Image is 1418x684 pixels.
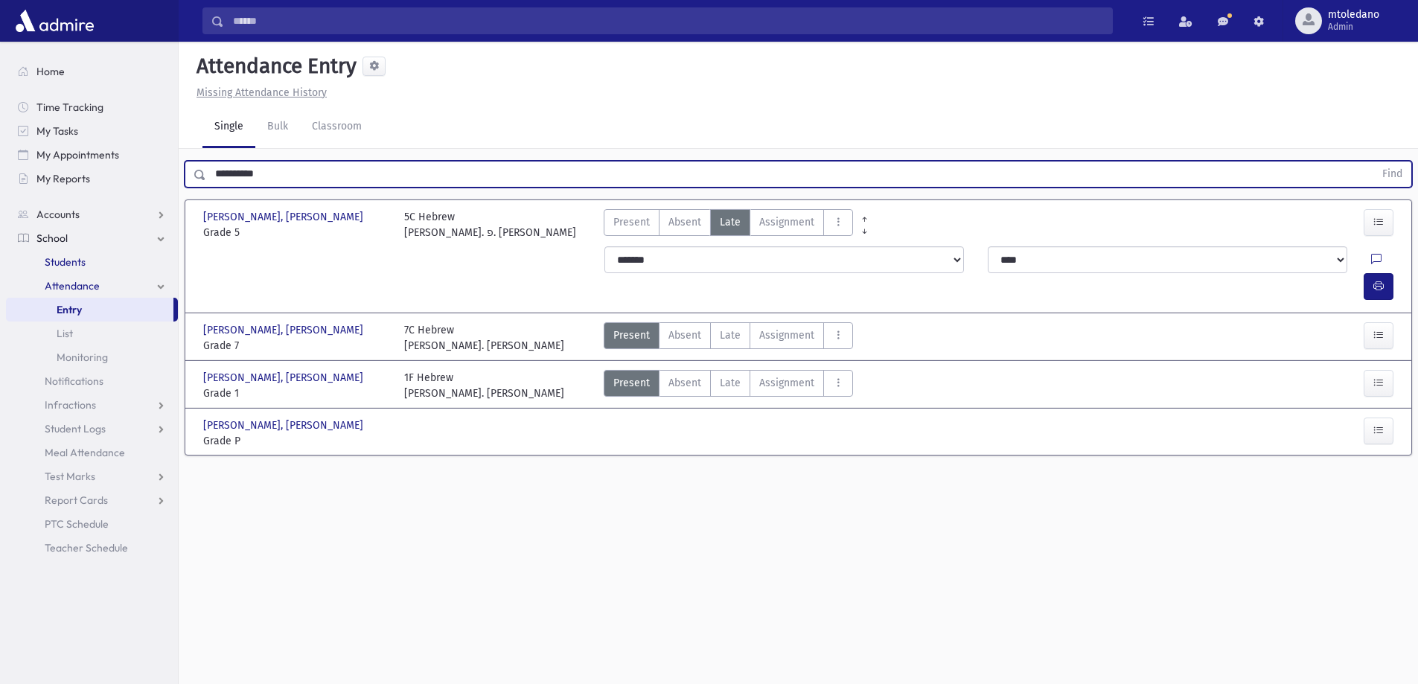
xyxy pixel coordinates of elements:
span: Absent [668,214,701,230]
span: [PERSON_NAME], [PERSON_NAME] [203,370,366,386]
a: Home [6,60,178,83]
a: School [6,226,178,250]
a: Notifications [6,369,178,393]
span: [PERSON_NAME], [PERSON_NAME] [203,418,366,433]
span: Late [720,214,741,230]
a: PTC Schedule [6,512,178,536]
div: 1F Hebrew [PERSON_NAME]. [PERSON_NAME] [404,370,564,401]
span: My Tasks [36,124,78,138]
u: Missing Attendance History [197,86,327,99]
a: Bulk [255,106,300,148]
button: Find [1373,162,1411,187]
div: AttTypes [604,322,853,354]
a: Accounts [6,202,178,226]
a: Students [6,250,178,274]
img: AdmirePro [12,6,98,36]
span: Late [720,327,741,343]
a: Single [202,106,255,148]
span: PTC Schedule [45,517,109,531]
a: My Reports [6,167,178,191]
span: Late [720,375,741,391]
span: Grade 7 [203,338,389,354]
span: Report Cards [45,493,108,507]
a: Classroom [300,106,374,148]
a: Student Logs [6,417,178,441]
span: School [36,231,68,245]
span: Admin [1328,21,1379,33]
span: Infractions [45,398,96,412]
span: Entry [57,303,82,316]
span: [PERSON_NAME], [PERSON_NAME] [203,209,366,225]
span: Present [613,375,650,391]
a: My Tasks [6,119,178,143]
a: Teacher Schedule [6,536,178,560]
span: Notifications [45,374,103,388]
div: AttTypes [604,209,853,240]
span: Attendance [45,279,100,293]
span: Present [613,214,650,230]
a: Infractions [6,393,178,417]
span: Monitoring [57,351,108,364]
span: My Reports [36,172,90,185]
span: Grade P [203,433,389,449]
span: Home [36,65,65,78]
span: Assignment [759,375,814,391]
input: Search [224,7,1112,34]
span: Students [45,255,86,269]
a: Meal Attendance [6,441,178,464]
div: 5C Hebrew [PERSON_NAME]. פ. [PERSON_NAME] [404,209,576,240]
a: Report Cards [6,488,178,512]
div: AttTypes [604,370,853,401]
span: Meal Attendance [45,446,125,459]
a: Test Marks [6,464,178,488]
span: Assignment [759,214,814,230]
span: Test Marks [45,470,95,483]
div: 7C Hebrew [PERSON_NAME]. [PERSON_NAME] [404,322,564,354]
a: Time Tracking [6,95,178,119]
a: Monitoring [6,345,178,369]
a: Entry [6,298,173,322]
span: Absent [668,327,701,343]
span: Present [613,327,650,343]
span: [PERSON_NAME], [PERSON_NAME] [203,322,366,338]
span: Student Logs [45,422,106,435]
a: My Appointments [6,143,178,167]
a: List [6,322,178,345]
span: Teacher Schedule [45,541,128,554]
span: List [57,327,73,340]
span: Assignment [759,327,814,343]
span: My Appointments [36,148,119,162]
h5: Attendance Entry [191,54,357,79]
span: mtoledano [1328,9,1379,21]
span: Accounts [36,208,80,221]
span: Grade 1 [203,386,389,401]
a: Attendance [6,274,178,298]
span: Absent [668,375,701,391]
span: Time Tracking [36,100,103,114]
a: Missing Attendance History [191,86,327,99]
span: Grade 5 [203,225,389,240]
